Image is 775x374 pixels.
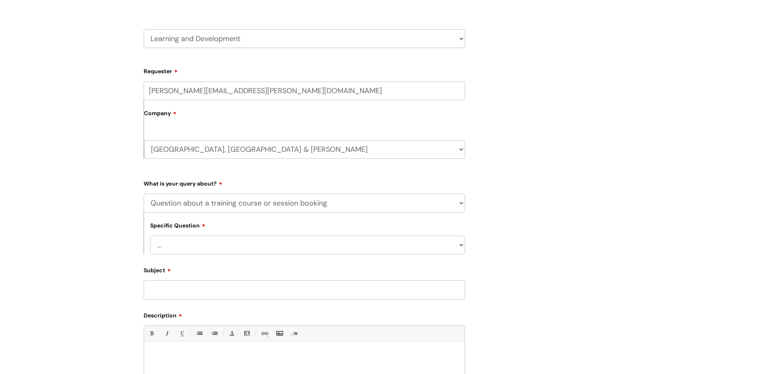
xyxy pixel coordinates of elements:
label: Description [144,309,465,319]
a: Link [259,328,269,339]
a: 1. Ordered List (Ctrl-Shift-8) [209,328,219,339]
a: Italic (Ctrl-I) [162,328,172,339]
a: Underline(Ctrl-U) [177,328,187,339]
a: Insert Image... [274,328,284,339]
a: Font Color [227,328,237,339]
label: Specific Question [150,221,205,229]
a: Bold (Ctrl-B) [146,328,157,339]
label: Requester [144,65,465,75]
label: Company [144,107,465,125]
label: Subject [144,264,465,274]
a: Back Color [242,328,252,339]
a: • Unordered List (Ctrl-Shift-7) [194,328,204,339]
input: Email [144,81,465,100]
a: Remove formatting (Ctrl-\) [289,328,299,339]
label: What is your query about? [144,177,465,187]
